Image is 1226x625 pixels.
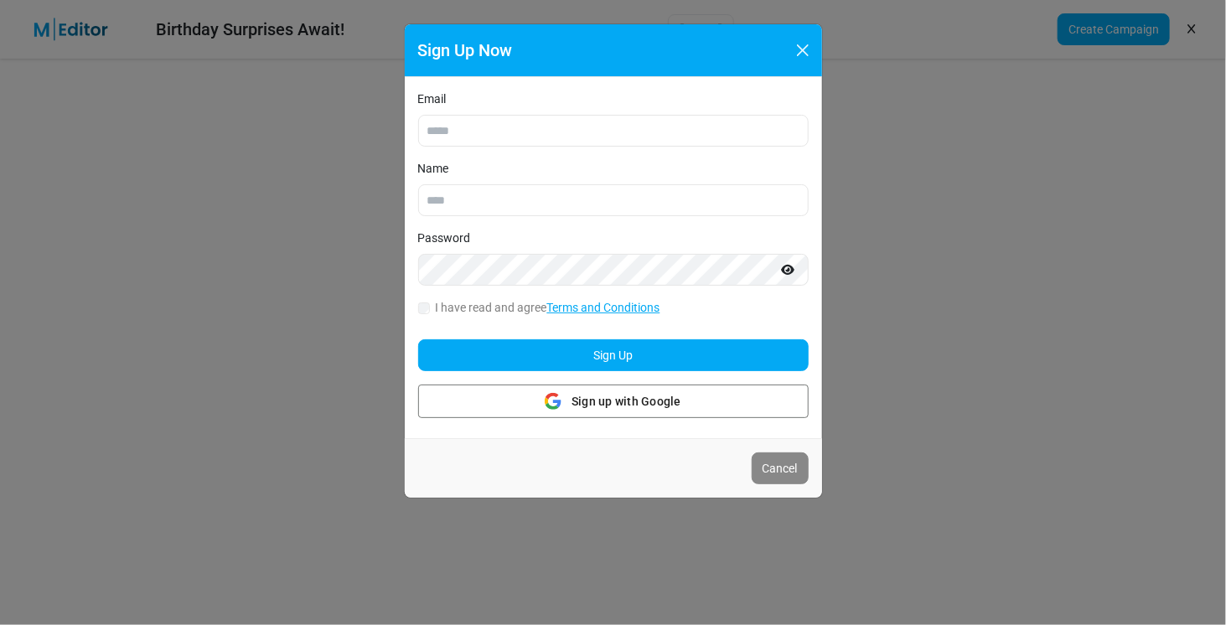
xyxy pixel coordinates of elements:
label: Email [418,90,447,108]
button: Cancel [752,452,809,484]
label: Password [418,230,471,247]
span: Sign up with Google [572,393,681,411]
label: Name [418,160,449,178]
h5: Sign Up Now [418,38,513,63]
button: Close [790,38,815,63]
i: Show password [782,264,795,276]
button: Sign up with Google [418,385,809,418]
button: Sign Up [418,339,809,371]
label: I have read and agree [436,299,660,317]
a: Terms and Conditions [547,301,660,314]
